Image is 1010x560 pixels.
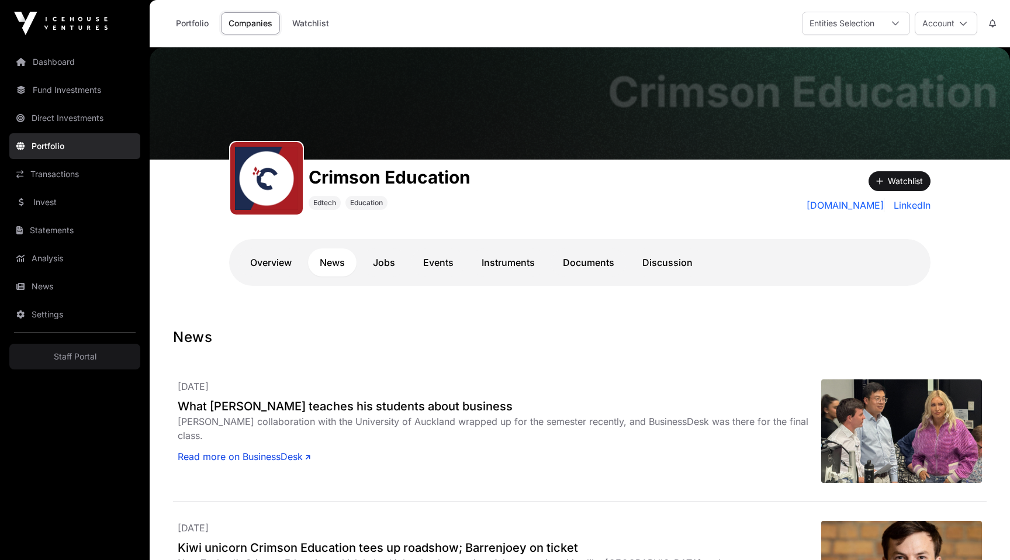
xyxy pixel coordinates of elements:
iframe: Chat Widget [952,504,1010,560]
a: Overview [238,248,303,276]
p: [DATE] [178,521,821,535]
a: News [9,274,140,299]
div: [PERSON_NAME] collaboration with the University of Auckland wrapped up for the semester recently,... [178,414,821,443]
a: Dashboard [9,49,140,75]
span: Education [350,198,383,208]
h1: News [173,328,987,347]
a: Settings [9,302,140,327]
img: Crimson Education [150,47,1010,160]
a: Read more on BusinessDesk [178,450,310,464]
a: Direct Investments [9,105,140,131]
a: Analysis [9,246,140,271]
h1: Crimson Education [309,167,471,188]
img: Icehouse Ventures Logo [14,12,108,35]
p: [DATE] [178,379,821,393]
button: Account [915,12,977,35]
a: Events [411,248,465,276]
a: Statements [9,217,140,243]
div: Entities Selection [803,12,881,34]
a: Staff Portal [9,344,140,369]
a: LinkedIn [889,198,931,212]
a: Portfolio [168,12,216,34]
a: Transactions [9,161,140,187]
a: [DOMAIN_NAME] [807,198,884,212]
a: Discussion [631,248,704,276]
a: News [308,248,357,276]
a: Instruments [470,248,546,276]
a: Watchlist [285,12,337,34]
a: Companies [221,12,280,34]
a: Kiwi unicorn Crimson Education tees up roadshow; Barrenjoey on ticket [178,540,821,556]
a: Fund Investments [9,77,140,103]
img: unnamed.jpg [235,147,298,210]
a: Portfolio [9,133,140,159]
button: Watchlist [869,171,931,191]
h1: Crimson Education [608,71,998,113]
a: Invest [9,189,140,215]
a: What [PERSON_NAME] teaches his students about business [178,398,821,414]
a: Jobs [361,248,407,276]
img: beaton-mowbray-fz.jpg [821,379,982,483]
a: Documents [551,248,626,276]
span: Edtech [313,198,336,208]
nav: Tabs [238,248,921,276]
